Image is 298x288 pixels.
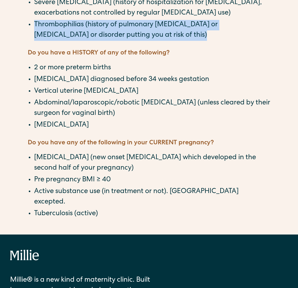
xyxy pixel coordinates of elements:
[34,175,271,185] li: Pre pregnancy BMI ≥ 40
[28,50,170,56] strong: Do you have a HISTORY of any of the following?
[34,98,271,119] li: Abdominal/laparoscopic/robotic [MEDICAL_DATA] (unless cleared by their surgeon for vaginal birth)
[34,86,271,97] li: Vertical uterine [MEDICAL_DATA]
[28,140,214,146] strong: Do you have any of the following in your CURRENT pregnancy?
[34,63,271,73] li: 2 or more preterm births
[34,75,271,85] li: [MEDICAL_DATA] diagnosed before 34 weeks gestation
[34,20,271,41] li: Thrombophilias (history of pulmonary [MEDICAL_DATA] or [MEDICAL_DATA] or disorder putting you at ...
[34,120,271,131] li: [MEDICAL_DATA]
[34,153,271,174] li: [MEDICAL_DATA] (new onset [MEDICAL_DATA] which developed in the second half of your pregnancy)
[34,187,271,208] li: Active substance use (in treatment or not). [GEOGRAPHIC_DATA] excepted.
[34,209,271,219] li: Tuberculosis (active)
